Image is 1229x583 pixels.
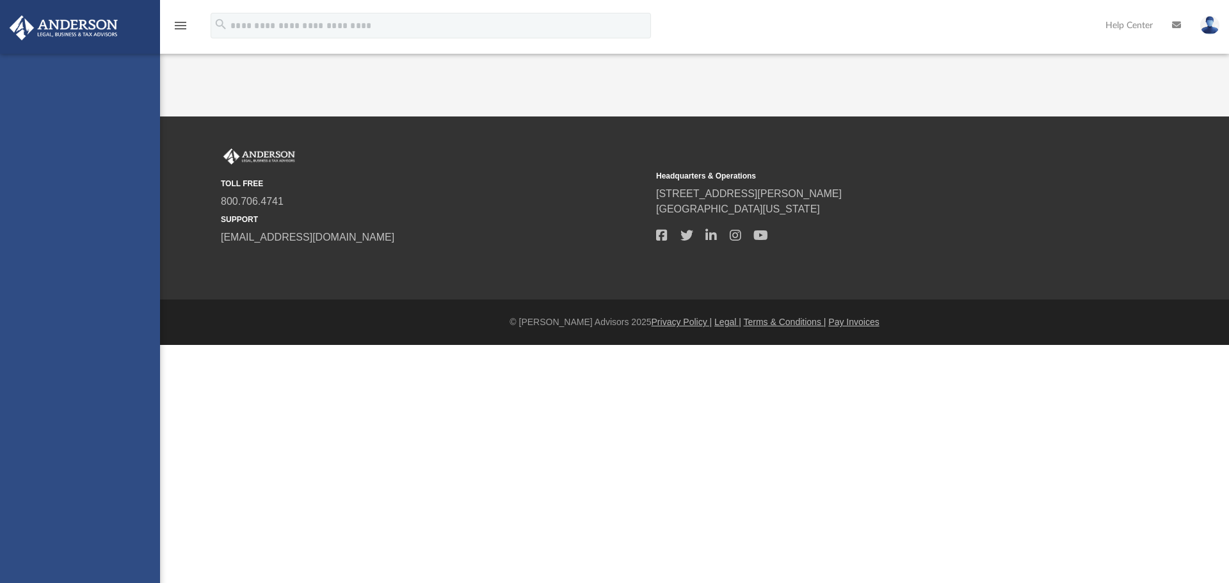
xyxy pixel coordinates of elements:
img: User Pic [1200,16,1219,35]
a: [STREET_ADDRESS][PERSON_NAME] [656,188,842,199]
a: [EMAIL_ADDRESS][DOMAIN_NAME] [221,232,394,243]
img: Anderson Advisors Platinum Portal [6,15,122,40]
a: Pay Invoices [828,317,879,327]
a: 800.706.4741 [221,196,284,207]
div: © [PERSON_NAME] Advisors 2025 [160,315,1229,329]
a: Legal | [714,317,741,327]
a: menu [173,24,188,33]
small: TOLL FREE [221,178,647,189]
img: Anderson Advisors Platinum Portal [221,148,298,165]
a: Privacy Policy | [652,317,712,327]
a: Terms & Conditions | [744,317,826,327]
i: search [214,17,228,31]
i: menu [173,18,188,33]
small: SUPPORT [221,214,647,225]
a: [GEOGRAPHIC_DATA][US_STATE] [656,204,820,214]
small: Headquarters & Operations [656,170,1082,182]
